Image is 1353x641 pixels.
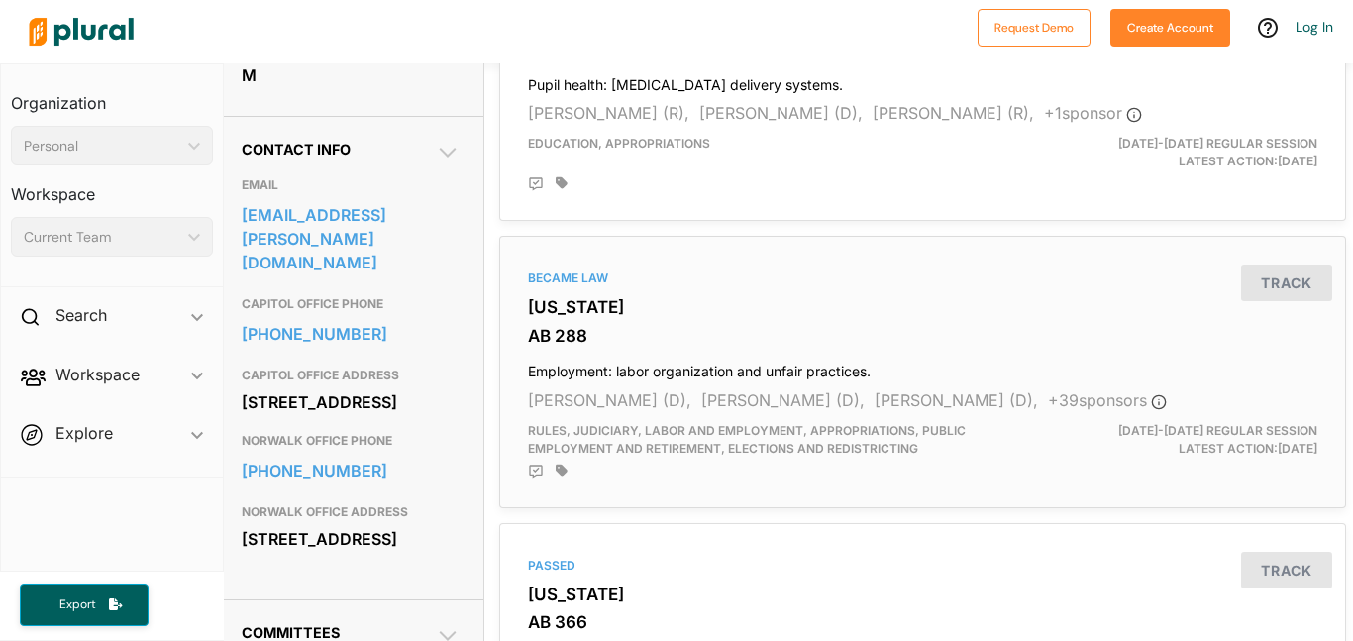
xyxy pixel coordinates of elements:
a: Create Account [1110,16,1230,37]
span: Export [46,596,109,613]
h3: NORWALK OFFICE ADDRESS [242,500,460,524]
h3: Organization [11,74,213,118]
div: Personal [24,136,180,157]
button: Export [20,584,149,626]
h3: NORWALK OFFICE PHONE [242,429,460,453]
span: [DATE]-[DATE] Regular Session [1118,136,1317,151]
h3: AB 288 [528,326,1317,346]
div: Add tags [556,176,568,190]
h4: Pupil health: [MEDICAL_DATA] delivery systems. [528,67,1317,94]
button: Create Account [1110,9,1230,47]
div: Add Position Statement [528,464,544,480]
h3: CAPITOL OFFICE ADDRESS [242,364,460,387]
h3: AB 366 [528,612,1317,632]
a: Request Demo [978,16,1091,37]
div: Latest Action: [DATE] [1059,135,1332,170]
a: Log In [1296,18,1333,36]
span: Rules, Judiciary, Labor and Employment, Appropriations, Public Employment and Retirement, Electio... [528,423,966,456]
span: + 1 sponsor [1044,103,1142,123]
div: Latest Action: [DATE] [1059,422,1332,458]
a: [PHONE_NUMBER] [242,456,460,485]
div: Current Team [24,227,180,248]
span: [PERSON_NAME] (D), [528,390,691,410]
div: [STREET_ADDRESS] [242,387,460,417]
span: [DATE]-[DATE] Regular Session [1118,423,1317,438]
span: [PERSON_NAME] (D), [875,390,1038,410]
a: [EMAIL_ADDRESS][PERSON_NAME][DOMAIN_NAME] [242,200,460,277]
div: M [242,60,460,90]
span: Contact Info [242,141,351,158]
button: Track [1241,265,1332,301]
button: Track [1241,552,1332,588]
div: Passed [528,557,1317,575]
div: Add tags [556,464,568,478]
h3: EMAIL [242,173,460,197]
h3: [US_STATE] [528,585,1317,604]
button: Request Demo [978,9,1091,47]
h2: Search [55,304,107,326]
div: Became Law [528,269,1317,287]
span: Committees [242,624,340,641]
h3: Workspace [11,165,213,209]
span: + 39 sponsor s [1048,390,1167,410]
div: Add Position Statement [528,176,544,192]
span: [PERSON_NAME] (D), [699,103,863,123]
span: [PERSON_NAME] (D), [701,390,865,410]
h4: Employment: labor organization and unfair practices. [528,354,1317,380]
span: [PERSON_NAME] (R), [528,103,689,123]
h3: [US_STATE] [528,297,1317,317]
div: [STREET_ADDRESS] [242,524,460,554]
span: [PERSON_NAME] (R), [873,103,1034,123]
span: Education, Appropriations [528,136,710,151]
h3: CAPITOL OFFICE PHONE [242,292,460,316]
a: [PHONE_NUMBER] [242,319,460,349]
